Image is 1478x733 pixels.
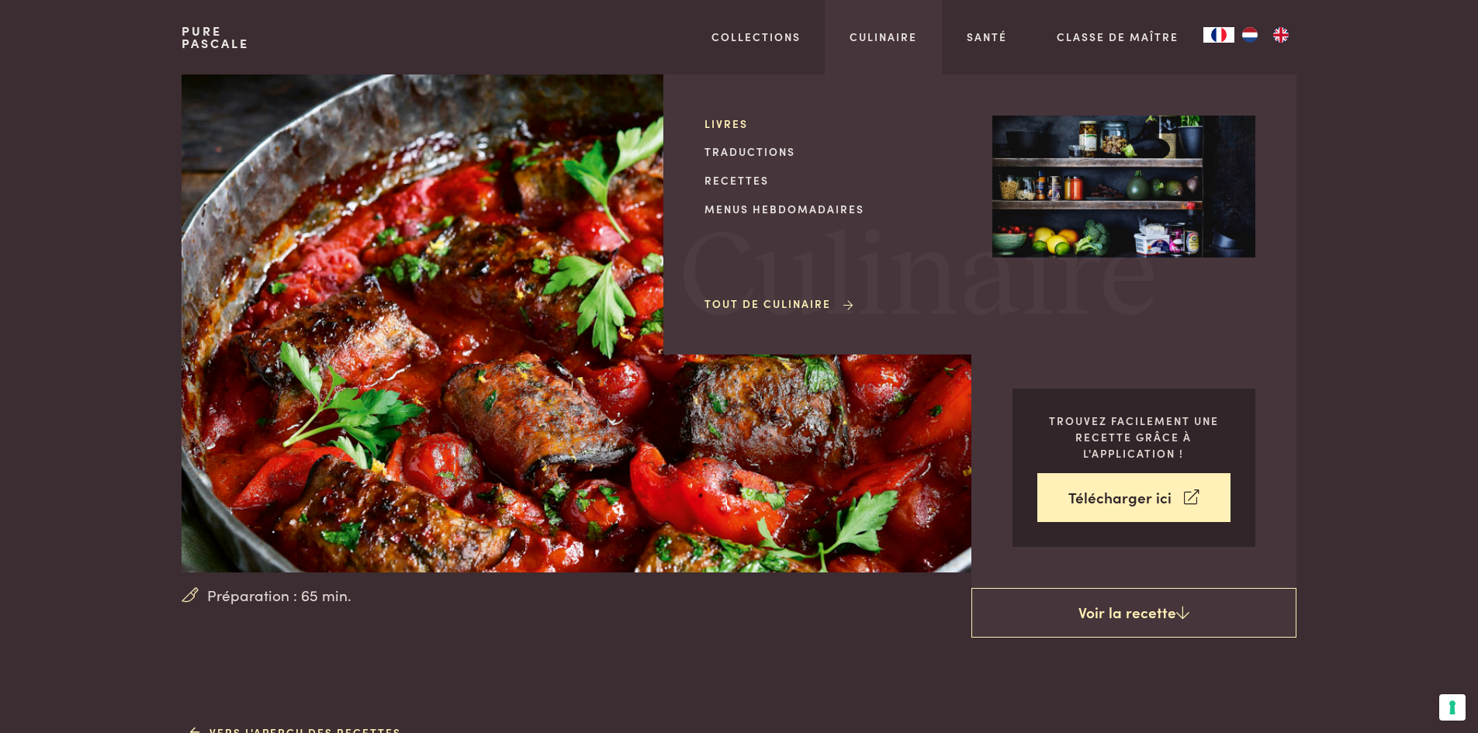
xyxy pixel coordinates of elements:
[1037,473,1231,522] a: Télécharger ici
[704,116,967,132] a: Livres
[182,25,249,50] a: PurePascale
[1439,694,1466,721] button: Vos préférences en matière de consentement pour les technologies de suivi
[1203,27,1234,43] a: FR
[1234,27,1265,43] a: NL
[1037,413,1231,461] p: Trouvez facilement une recette grâce à l'application !
[1057,29,1179,45] a: Classe de maître
[182,74,1011,572] img: Rouleaux d'aubergine à la sauce tomate
[992,116,1255,258] img: Culinaire
[1234,27,1296,43] ul: Language list
[704,201,967,217] a: Menus hebdomadaires
[680,220,1158,338] span: Culinaire
[704,143,967,160] a: Traductions
[704,172,967,188] a: Recettes
[971,588,1296,638] a: Voir la recette
[1265,27,1296,43] a: EN
[967,29,1007,45] a: Santé
[1203,27,1234,43] div: Language
[1203,27,1296,43] aside: Language selected: Français
[704,296,856,312] a: Tout de Culinaire
[207,584,351,607] span: Préparation : 65 min.
[850,29,917,45] a: Culinaire
[711,29,801,45] a: Collections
